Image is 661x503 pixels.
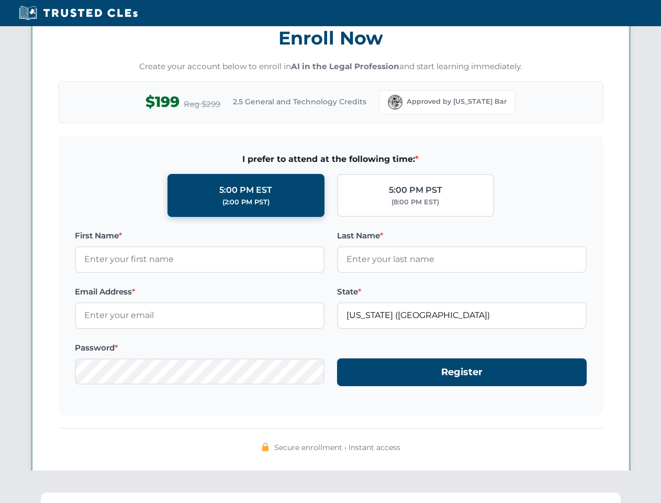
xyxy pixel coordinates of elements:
[337,358,587,386] button: Register
[75,342,324,354] label: Password
[337,286,587,298] label: State
[75,152,587,166] span: I prefer to attend at the following time:
[389,183,442,197] div: 5:00 PM PST
[337,302,587,329] input: Florida (FL)
[219,183,272,197] div: 5:00 PM EST
[233,96,366,107] span: 2.5 General and Technology Credits
[407,96,507,107] span: Approved by [US_STATE] Bar
[391,197,439,207] div: (8:00 PM EST)
[16,5,141,21] img: Trusted CLEs
[75,302,324,329] input: Enter your email
[291,61,399,71] strong: AI in the Legal Profession
[145,90,180,114] span: $199
[261,443,270,451] img: 🔒
[222,197,270,207] div: (2:00 PM PST)
[75,286,324,298] label: Email Address
[274,442,400,453] span: Secure enrollment • Instant access
[75,229,324,242] label: First Name
[337,246,587,272] input: Enter your last name
[58,21,603,54] h3: Enroll Now
[184,98,220,111] span: Reg $299
[337,229,587,242] label: Last Name
[388,95,402,110] img: Florida Bar
[75,246,324,272] input: Enter your first name
[58,61,603,73] p: Create your account below to enroll in and start learning immediately.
